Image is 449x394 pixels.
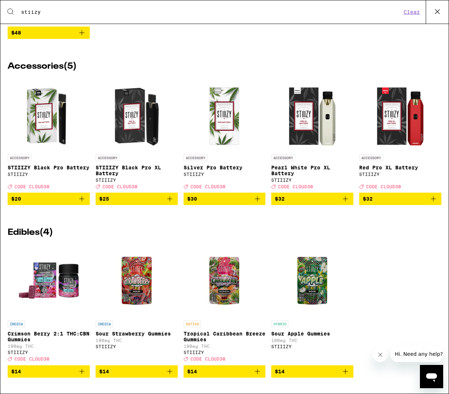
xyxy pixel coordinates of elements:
[8,344,90,349] p: 100mg THC
[271,154,295,161] p: ACCESSORY
[188,78,261,151] img: STIIIZY - Silver Pro Battery
[271,321,289,327] p: HYBRID
[8,350,90,355] div: STIIIZY
[184,331,266,342] p: Tropical Caribbean Breeze Gummies
[359,154,383,161] p: ACCESSORY
[15,357,49,362] span: CODE CLOUD30
[96,78,178,193] a: Open page for STIIIZY Black Pro XL Battery from STIIIZY
[276,244,349,317] img: STIIIZY - Sour Apple Gummies
[8,78,90,193] a: Open page for STIIIZY Black Pro Battery from STIIIZY
[184,172,266,177] div: STIIIZY
[276,78,349,151] img: STIIIZY - Pearl White Pro XL Battery
[8,244,90,365] a: Open page for Crimson Berry 2:1 THC:CBN Gummies from STIIIZY
[184,321,201,327] p: SATIVA
[187,196,197,202] span: $30
[100,78,173,151] img: STIIIZY - STIIIZY Black Pro XL Battery
[275,196,285,202] span: $32
[99,369,109,374] span: $14
[11,30,21,36] span: $48
[100,244,173,317] img: STIIIZY - Sour Strawberry Gummies
[8,165,90,170] p: STIIIZY Black Pro Battery
[96,178,178,182] div: STIIIZY
[8,228,441,237] h2: Edibles ( 4 )
[96,338,178,343] p: 100mg THC
[271,165,353,176] p: Pearl White Pro XL Battery
[359,78,441,193] a: Open page for Red Pro XL Battery from STIIIZY
[271,344,353,349] div: STIIIZY
[8,321,25,327] p: INDICA
[275,369,285,374] span: $14
[184,78,266,193] a: Open page for Silver Pro Battery from STIIIZY
[8,172,90,177] div: STIIIZY
[96,244,178,365] a: Open page for Sour Strawberry Gummies from STIIIZY
[271,338,353,343] p: 100mg THC
[99,196,109,202] span: $25
[184,193,266,205] button: Add to bag
[12,244,85,317] img: STIIIZY - Crimson Berry 2:1 THC:CBN Gummies
[96,165,178,176] p: STIIIZY Black Pro XL Battery
[96,331,178,337] p: Sour Strawberry Gummies
[271,331,353,337] p: Sour Apple Gummies
[364,78,437,151] img: STIIIZY - Red Pro XL Battery
[184,244,266,365] a: Open page for Tropical Caribbean Breeze Gummies from STIIIZY
[8,27,90,39] button: Add to bag
[191,357,225,362] span: CODE CLOUD30
[96,321,113,327] p: INDICA
[184,154,208,161] p: ACCESSORY
[187,369,197,374] span: $14
[271,178,353,182] div: STIIIZY
[363,196,373,202] span: $32
[420,365,443,388] iframe: Button to launch messaging window
[184,165,266,170] p: Silver Pro Battery
[188,244,261,317] img: STIIIZY - Tropical Caribbean Breeze Gummies
[8,331,90,342] p: Crimson Berry 2:1 THC:CBN Gummies
[96,365,178,378] button: Add to bag
[184,365,266,378] button: Add to bag
[8,154,32,161] p: ACCESSORY
[8,193,90,205] button: Add to bag
[184,344,266,349] p: 100mg THC
[21,9,401,15] input: Search for products & categories
[11,196,21,202] span: $20
[96,193,178,205] button: Add to bag
[366,184,401,189] span: CODE CLOUD30
[278,184,313,189] span: CODE CLOUD30
[271,193,353,205] button: Add to bag
[103,184,137,189] span: CODE CLOUD30
[271,365,353,378] button: Add to bag
[96,344,178,349] div: STIIIZY
[271,78,353,193] a: Open page for Pearl White Pro XL Battery from STIIIZY
[12,78,85,151] img: STIIIZY - STIIIZY Black Pro Battery
[96,154,120,161] p: ACCESSORY
[271,244,353,365] a: Open page for Sour Apple Gummies from STIIIZY
[359,193,441,205] button: Add to bag
[390,346,443,362] iframe: Message from company
[11,369,21,374] span: $14
[15,184,49,189] span: CODE CLOUD30
[184,350,266,355] div: STIIIZY
[8,365,90,378] button: Add to bag
[191,184,225,189] span: CODE CLOUD30
[373,347,388,362] iframe: Close message
[401,9,422,15] button: Clear
[359,165,441,170] p: Red Pro XL Battery
[359,172,441,177] div: STIIIZY
[8,62,441,71] h2: Accessories ( 5 )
